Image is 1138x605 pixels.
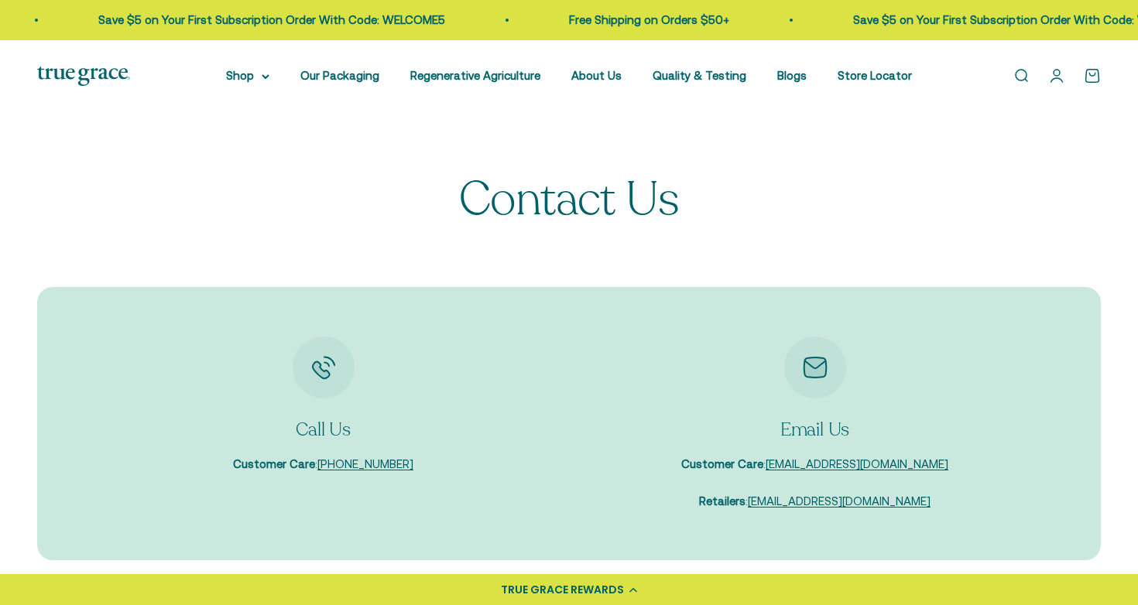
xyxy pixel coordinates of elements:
p: Contact Us [459,174,679,225]
p: Email Us [681,417,948,443]
a: Store Locator [838,69,912,82]
div: Item 2 of 2 [584,337,1045,511]
p: : [681,455,948,473]
strong: Customer Care [681,457,763,470]
p: Call Us [233,417,413,443]
a: Free Shipping on Orders $50+ [566,13,726,26]
div: TRUE GRACE REWARDS [501,582,624,598]
a: [EMAIL_ADDRESS][DOMAIN_NAME] [766,457,948,470]
a: Quality & Testing [653,69,746,82]
strong: Retailers [699,494,746,508]
p: Save $5 on Your First Subscription Order With Code: WELCOME5 [95,11,442,29]
p: : [233,455,413,473]
a: [EMAIL_ADDRESS][DOMAIN_NAME] [748,494,931,508]
strong: Customer Care [233,457,315,470]
summary: Shop [226,67,269,85]
a: Blogs [777,69,807,82]
p: : [681,492,948,511]
a: Our Packaging [300,69,379,82]
a: Regenerative Agriculture [410,69,540,82]
a: [PHONE_NUMBER] [317,457,413,470]
a: About Us [571,69,622,82]
div: Item 1 of 2 [93,337,554,474]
